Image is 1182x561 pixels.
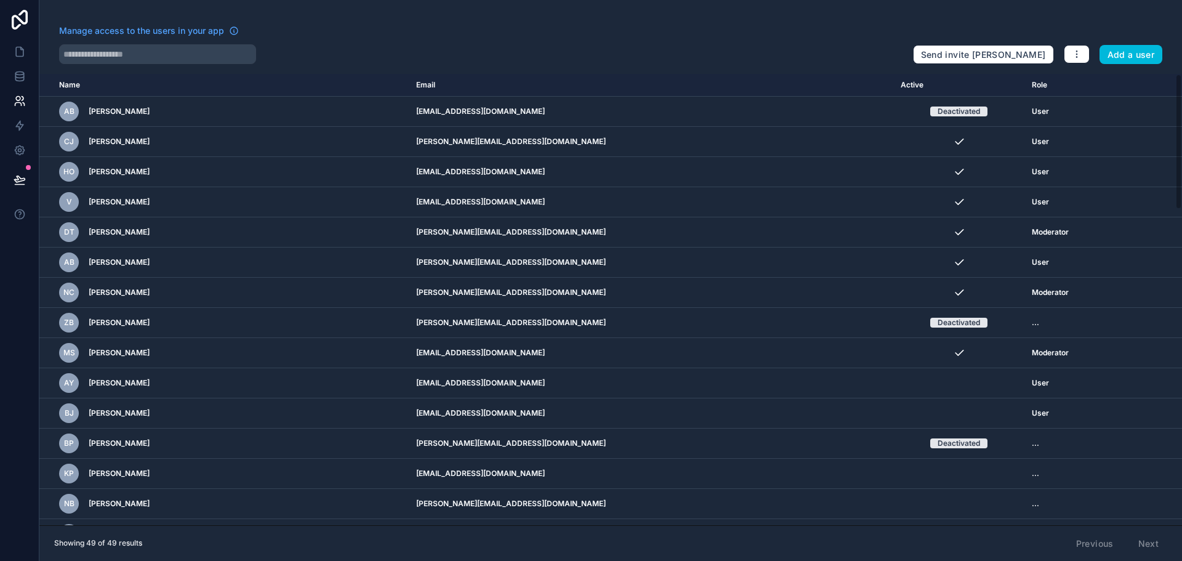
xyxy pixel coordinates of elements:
[39,74,409,97] th: Name
[63,348,75,358] span: MS
[64,107,74,116] span: AB
[64,318,74,328] span: ZB
[89,197,150,207] span: [PERSON_NAME]
[59,25,224,37] span: Manage access to the users in your app
[89,499,150,509] span: [PERSON_NAME]
[54,538,142,548] span: Showing 49 of 49 results
[89,257,150,267] span: [PERSON_NAME]
[1032,167,1049,177] span: User
[59,25,239,37] a: Manage access to the users in your app
[64,378,74,388] span: AY
[64,438,74,448] span: BP
[1032,197,1049,207] span: User
[1032,378,1049,388] span: User
[89,348,150,358] span: [PERSON_NAME]
[1032,469,1039,478] span: ...
[409,338,893,368] td: [EMAIL_ADDRESS][DOMAIN_NAME]
[409,74,893,97] th: Email
[893,74,1025,97] th: Active
[1032,227,1069,237] span: Moderator
[409,97,893,127] td: [EMAIL_ADDRESS][DOMAIN_NAME]
[89,137,150,147] span: [PERSON_NAME]
[1032,107,1049,116] span: User
[64,137,74,147] span: CJ
[64,257,74,267] span: AB
[913,45,1054,65] button: Send invite [PERSON_NAME]
[89,318,150,328] span: [PERSON_NAME]
[1024,74,1132,97] th: Role
[89,469,150,478] span: [PERSON_NAME]
[409,519,893,549] td: [PERSON_NAME][EMAIL_ADDRESS][DOMAIN_NAME]
[1032,257,1049,267] span: User
[65,408,74,418] span: BJ
[63,288,74,297] span: NC
[938,107,980,116] div: Deactivated
[89,438,150,448] span: [PERSON_NAME]
[89,167,150,177] span: [PERSON_NAME]
[64,469,74,478] span: KP
[409,459,893,489] td: [EMAIL_ADDRESS][DOMAIN_NAME]
[409,217,893,248] td: [PERSON_NAME][EMAIL_ADDRESS][DOMAIN_NAME]
[1032,438,1039,448] span: ...
[938,318,980,328] div: Deactivated
[1100,45,1163,65] button: Add a user
[1032,348,1069,358] span: Moderator
[66,197,72,207] span: V
[63,167,74,177] span: HO
[64,499,74,509] span: NB
[409,368,893,398] td: [EMAIL_ADDRESS][DOMAIN_NAME]
[409,398,893,429] td: [EMAIL_ADDRESS][DOMAIN_NAME]
[938,438,980,448] div: Deactivated
[1032,499,1039,509] span: ...
[1032,408,1049,418] span: User
[1032,318,1039,328] span: ...
[409,278,893,308] td: [PERSON_NAME][EMAIL_ADDRESS][DOMAIN_NAME]
[409,127,893,157] td: [PERSON_NAME][EMAIL_ADDRESS][DOMAIN_NAME]
[89,288,150,297] span: [PERSON_NAME]
[409,187,893,217] td: [EMAIL_ADDRESS][DOMAIN_NAME]
[39,74,1182,525] div: scrollable content
[409,429,893,459] td: [PERSON_NAME][EMAIL_ADDRESS][DOMAIN_NAME]
[1032,137,1049,147] span: User
[89,378,150,388] span: [PERSON_NAME]
[89,107,150,116] span: [PERSON_NAME]
[64,227,74,237] span: DT
[1032,288,1069,297] span: Moderator
[89,227,150,237] span: [PERSON_NAME]
[409,157,893,187] td: [EMAIL_ADDRESS][DOMAIN_NAME]
[409,489,893,519] td: [PERSON_NAME][EMAIL_ADDRESS][DOMAIN_NAME]
[89,408,150,418] span: [PERSON_NAME]
[409,248,893,278] td: [PERSON_NAME][EMAIL_ADDRESS][DOMAIN_NAME]
[409,308,893,338] td: [PERSON_NAME][EMAIL_ADDRESS][DOMAIN_NAME]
